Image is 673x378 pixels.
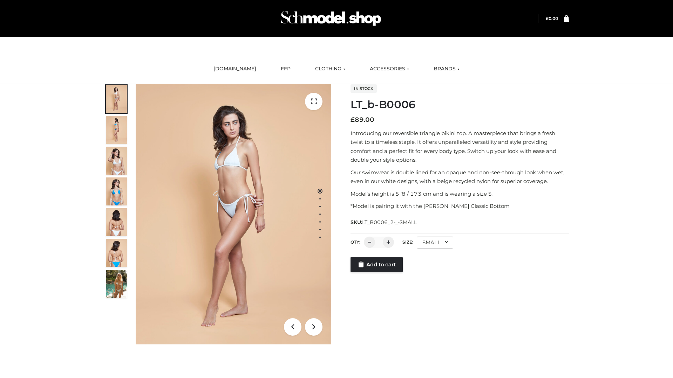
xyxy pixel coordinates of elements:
div: SMALL [417,237,453,248]
img: ArielClassicBikiniTop_CloudNine_AzureSky_OW114ECO_1 [136,84,331,344]
img: ArielClassicBikiniTop_CloudNine_AzureSky_OW114ECO_3-scaled.jpg [106,147,127,175]
span: LT_B0006_2-_-SMALL [362,219,417,225]
img: ArielClassicBikiniTop_CloudNine_AzureSky_OW114ECO_8-scaled.jpg [106,239,127,267]
span: £ [546,16,549,21]
p: Our swimwear is double lined for an opaque and non-see-through look when wet, even in our white d... [351,168,569,186]
a: BRANDS [428,61,465,77]
p: Introducing our reversible triangle bikini top. A masterpiece that brings a fresh twist to a time... [351,129,569,164]
p: Model’s height is 5 ‘8 / 173 cm and is wearing a size S. [351,189,569,198]
bdi: 0.00 [546,16,558,21]
img: Schmodel Admin 964 [278,5,383,32]
p: *Model is pairing it with the [PERSON_NAME] Classic Bottom [351,202,569,211]
bdi: 89.00 [351,116,374,124]
h1: LT_b-B0006 [351,98,569,111]
label: QTY: [351,239,360,245]
img: ArielClassicBikiniTop_CloudNine_AzureSky_OW114ECO_1-scaled.jpg [106,85,127,113]
a: CLOTHING [310,61,351,77]
a: £0.00 [546,16,558,21]
label: Size: [402,239,413,245]
a: [DOMAIN_NAME] [208,61,261,77]
img: ArielClassicBikiniTop_CloudNine_AzureSky_OW114ECO_7-scaled.jpg [106,208,127,236]
a: Add to cart [351,257,403,272]
span: SKU: [351,218,417,226]
img: ArielClassicBikiniTop_CloudNine_AzureSky_OW114ECO_2-scaled.jpg [106,116,127,144]
span: In stock [351,84,377,93]
a: FFP [276,61,296,77]
a: ACCESSORIES [365,61,414,77]
img: ArielClassicBikiniTop_CloudNine_AzureSky_OW114ECO_4-scaled.jpg [106,177,127,205]
img: Arieltop_CloudNine_AzureSky2.jpg [106,270,127,298]
span: £ [351,116,355,124]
